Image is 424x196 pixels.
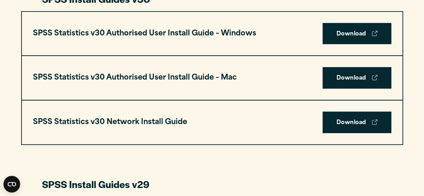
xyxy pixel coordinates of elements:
[33,71,237,84] h3: SPSS Statistics v30 Authorised User Install Guide – Mac
[323,23,391,44] a: Download
[323,112,391,133] a: Download
[33,27,256,40] h3: SPSS Statistics v30 Authorised User Install Guide – Windows
[3,176,20,193] button: Open CMP widget
[323,67,391,89] a: Download
[33,116,187,129] h3: SPSS Statistics v30 Network Install Guide
[42,178,382,191] h3: SPSS Install Guides v29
